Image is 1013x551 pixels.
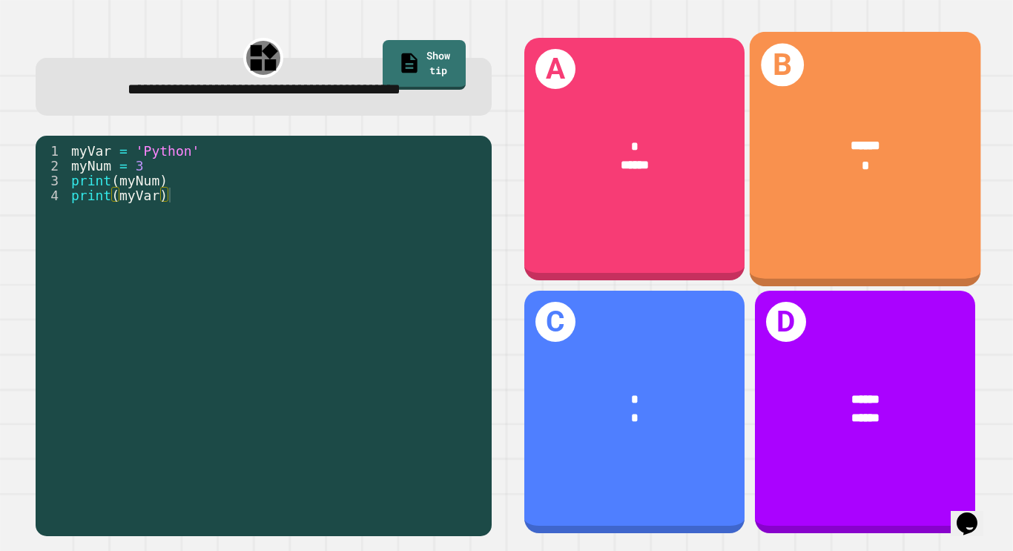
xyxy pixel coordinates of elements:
[36,173,68,188] div: 3
[36,158,68,173] div: 2
[766,302,807,343] h1: D
[36,143,68,158] div: 1
[535,49,576,90] h1: A
[951,492,998,536] iframe: chat widget
[383,40,466,90] a: Show tip
[535,302,576,343] h1: C
[36,188,68,202] div: 4
[761,44,803,86] h1: B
